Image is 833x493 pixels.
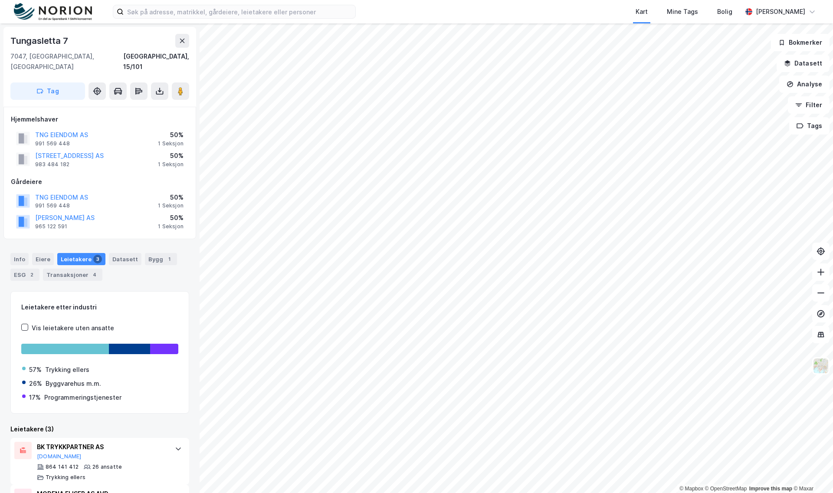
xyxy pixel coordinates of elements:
div: Trykking ellers [45,365,89,375]
div: 983 484 182 [35,161,69,168]
div: 1 Seksjon [158,202,184,209]
button: [DOMAIN_NAME] [37,453,82,460]
div: 50% [158,130,184,140]
div: 26% [29,378,42,389]
div: 1 Seksjon [158,223,184,230]
div: 1 [165,255,174,263]
div: 965 122 591 [35,223,67,230]
a: Improve this map [749,486,792,492]
div: Leietakere [57,253,105,265]
img: norion-logo.80e7a08dc31c2e691866.png [14,3,92,21]
div: Byggvarehus m.m. [46,378,101,389]
div: 26 ansatte [92,463,122,470]
div: Transaksjoner [43,269,102,281]
button: Filter [788,96,830,114]
div: BK TRYKKPARTNER AS [37,442,166,452]
div: Tungasletta 7 [10,34,69,48]
div: Bygg [145,253,177,265]
div: Kart [636,7,648,17]
button: Bokmerker [771,34,830,51]
input: Søk på adresse, matrikkel, gårdeiere, leietakere eller personer [124,5,355,18]
div: 17% [29,392,41,403]
div: Datasett [109,253,141,265]
iframe: Chat Widget [790,451,833,493]
div: 1 Seksjon [158,140,184,147]
div: 2 [27,270,36,279]
div: 4 [90,270,99,279]
div: Bolig [717,7,732,17]
div: 50% [158,213,184,223]
div: 50% [158,151,184,161]
div: Leietakere (3) [10,424,189,434]
button: Tag [10,82,85,100]
div: Gårdeiere [11,177,189,187]
img: Z [813,358,829,374]
div: Trykking ellers [46,474,85,481]
div: 57% [29,365,42,375]
div: Mine Tags [667,7,698,17]
div: ESG [10,269,39,281]
div: 991 569 448 [35,202,70,209]
div: [GEOGRAPHIC_DATA], 15/101 [123,51,189,72]
button: Datasett [777,55,830,72]
div: Kontrollprogram for chat [790,451,833,493]
button: Tags [789,117,830,135]
div: 864 141 412 [46,463,79,470]
div: 50% [158,192,184,203]
div: 1 Seksjon [158,161,184,168]
button: Analyse [779,76,830,93]
div: 3 [93,255,102,263]
div: [PERSON_NAME] [756,7,805,17]
a: OpenStreetMap [705,486,747,492]
div: Programmeringstjenester [44,392,121,403]
div: Info [10,253,29,265]
a: Mapbox [679,486,703,492]
div: 991 569 448 [35,140,70,147]
div: Hjemmelshaver [11,114,189,125]
div: Eiere [32,253,54,265]
div: Vis leietakere uten ansatte [32,323,114,333]
div: Leietakere etter industri [21,302,178,312]
div: 7047, [GEOGRAPHIC_DATA], [GEOGRAPHIC_DATA] [10,51,123,72]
